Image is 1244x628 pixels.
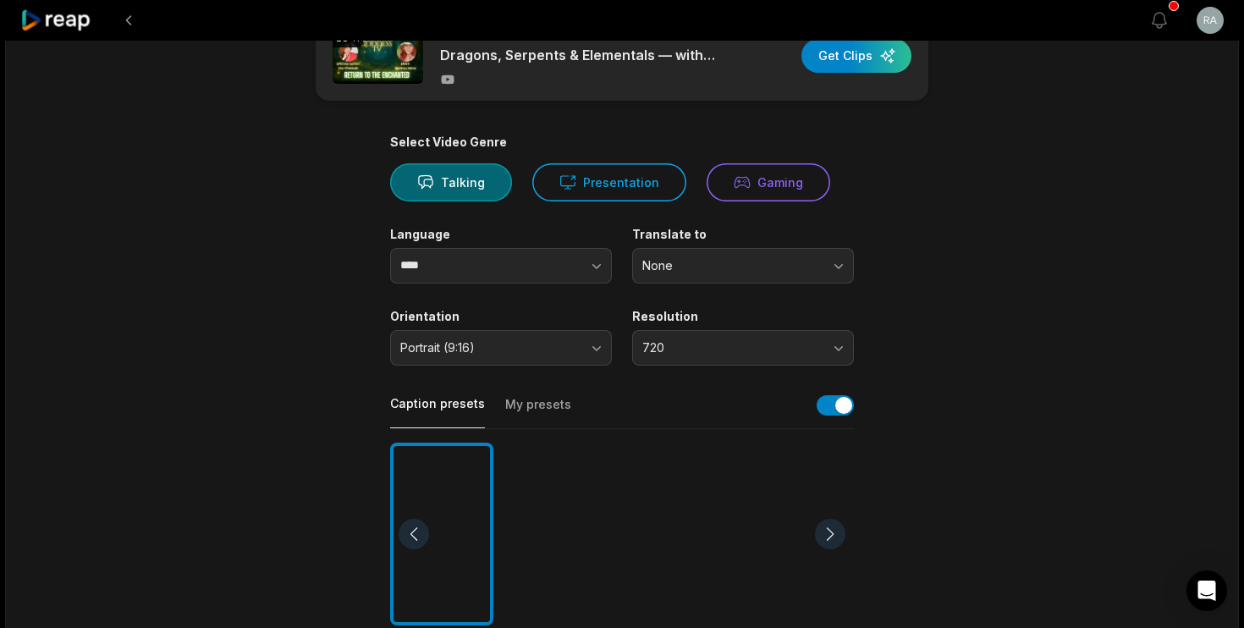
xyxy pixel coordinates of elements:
[390,135,854,150] div: Select Video Genre
[632,309,854,324] label: Resolution
[642,258,820,273] span: None
[801,39,911,73] button: Get Clips
[440,25,732,65] p: Return to the Enchanted: The Truth About Dragons, Serpents & Elementals — with [PERSON_NAME]
[632,248,854,284] button: None
[632,330,854,366] button: 720
[642,340,820,355] span: 720
[390,330,612,366] button: Portrait (9:16)
[532,163,686,201] button: Presentation
[1186,570,1227,611] div: Open Intercom Messenger
[707,163,830,201] button: Gaming
[632,227,854,242] label: Translate to
[390,309,612,324] label: Orientation
[400,340,578,355] span: Portrait (9:16)
[390,227,612,242] label: Language
[505,396,571,428] button: My presets
[390,395,485,428] button: Caption presets
[390,163,512,201] button: Talking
